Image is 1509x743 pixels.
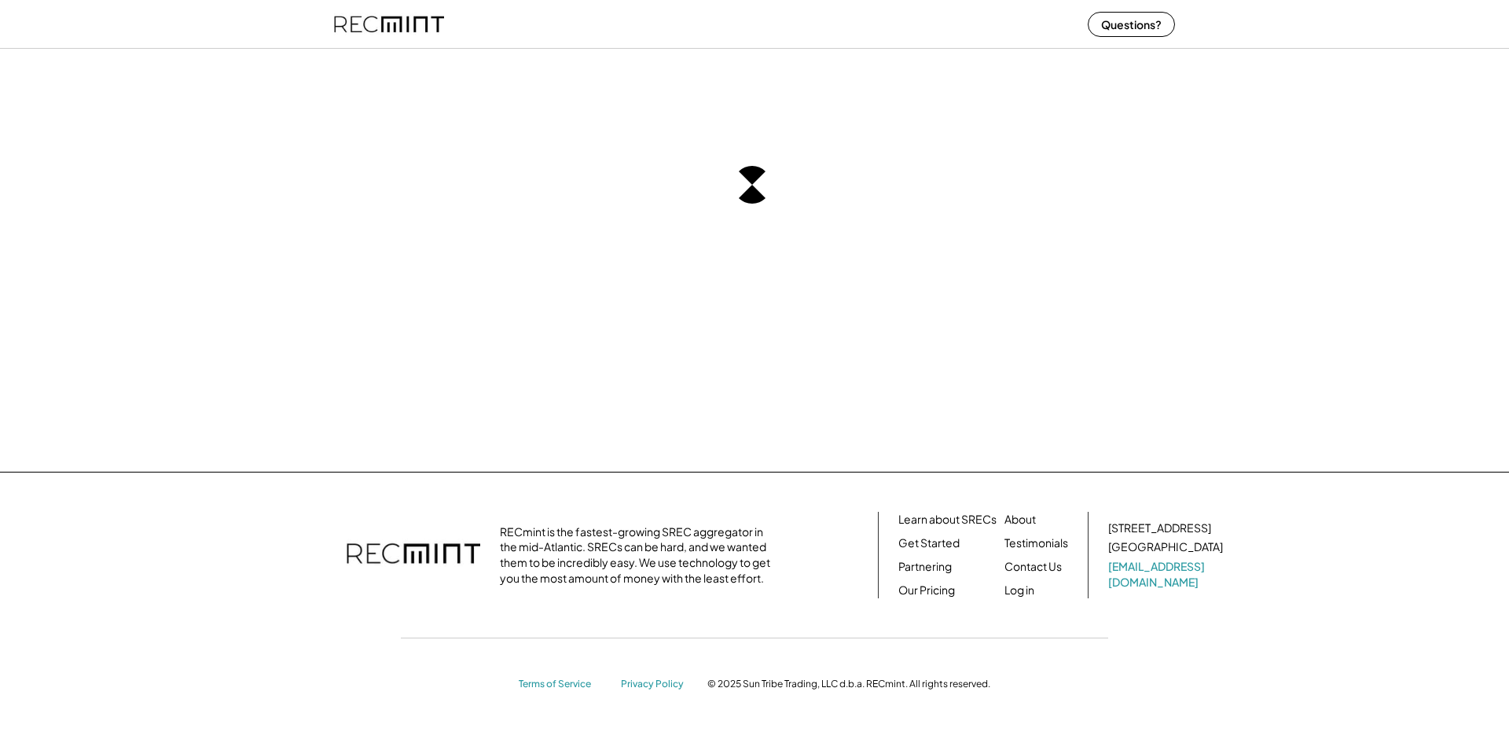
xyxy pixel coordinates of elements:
a: [EMAIL_ADDRESS][DOMAIN_NAME] [1108,559,1226,590]
a: Partnering [898,559,952,575]
div: [GEOGRAPHIC_DATA] [1108,539,1223,555]
a: Terms of Service [519,678,605,691]
a: Log in [1004,583,1034,598]
a: Contact Us [1004,559,1062,575]
a: Learn about SRECs [898,512,997,528]
a: Get Started [898,535,960,551]
a: Our Pricing [898,583,955,598]
div: RECmint is the fastest-growing SREC aggregator in the mid-Atlantic. SRECs can be hard, and we wan... [500,524,779,586]
img: recmint-logotype%403x%20%281%29.jpeg [334,3,444,45]
a: Privacy Policy [621,678,692,691]
div: © 2025 Sun Tribe Trading, LLC d.b.a. RECmint. All rights reserved. [707,678,990,690]
button: Questions? [1088,12,1175,37]
a: Testimonials [1004,535,1068,551]
img: recmint-logotype%403x.png [347,528,480,583]
div: [STREET_ADDRESS] [1108,520,1211,536]
a: About [1004,512,1036,528]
